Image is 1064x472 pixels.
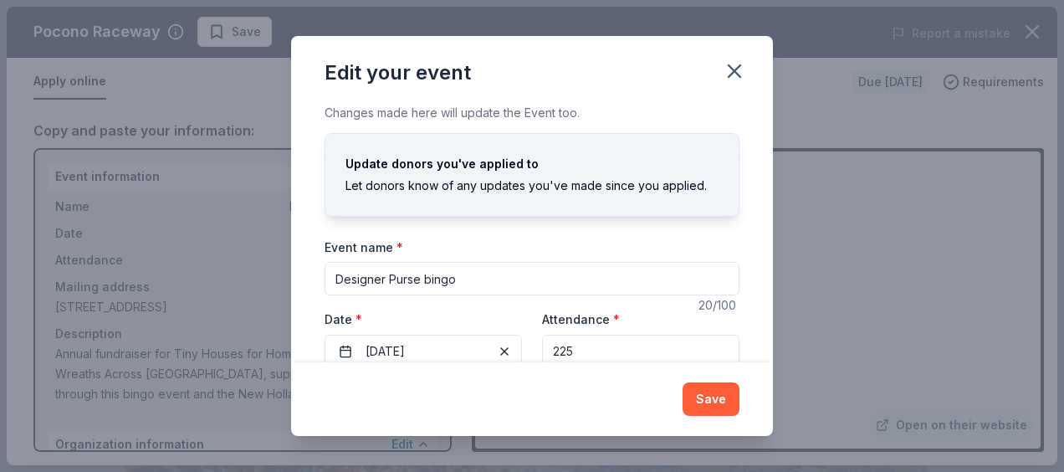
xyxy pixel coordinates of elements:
[325,335,522,368] button: [DATE]
[325,103,739,123] div: Changes made here will update the Event too.
[542,335,739,368] input: 20
[325,59,471,86] div: Edit your event
[698,295,739,316] div: 20 /100
[345,176,719,196] div: Let donors know of any updates you've made since you applied.
[325,239,403,256] label: Event name
[345,154,719,174] div: Update donors you've applied to
[542,311,620,328] label: Attendance
[683,382,739,416] button: Save
[325,311,522,328] label: Date
[325,262,739,295] input: Spring Fundraiser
